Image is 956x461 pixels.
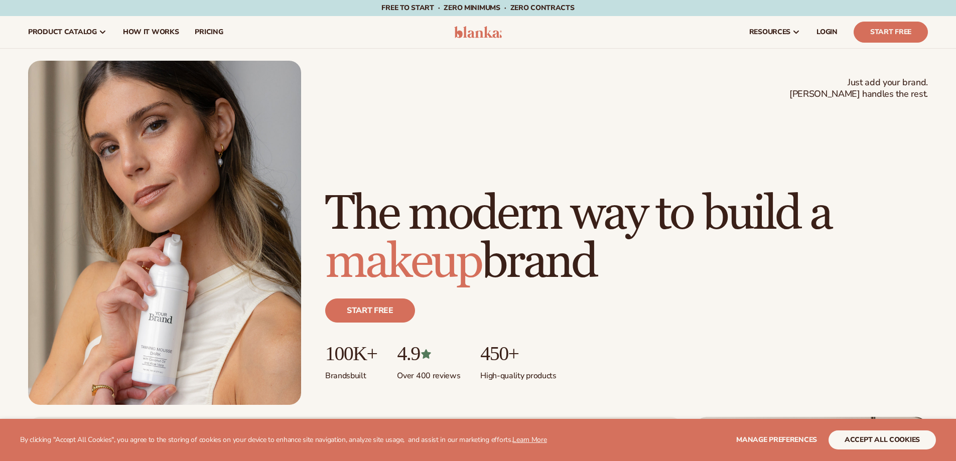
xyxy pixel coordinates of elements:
h1: The modern way to build a brand [325,190,928,286]
p: Brands built [325,365,377,381]
p: 450+ [480,343,556,365]
a: Learn More [512,435,547,444]
a: Start free [325,298,415,323]
img: Female holding tanning mousse. [28,61,301,405]
span: Just add your brand. [PERSON_NAME] handles the rest. [789,77,928,100]
a: LOGIN [808,16,846,48]
span: Free to start · ZERO minimums · ZERO contracts [381,3,574,13]
span: makeup [325,233,481,291]
a: resources [741,16,808,48]
span: LOGIN [816,28,838,36]
a: Start Free [854,22,928,43]
button: accept all cookies [829,430,936,449]
p: By clicking "Accept All Cookies", you agree to the storing of cookies on your device to enhance s... [20,436,547,444]
span: Manage preferences [736,435,817,444]
span: resources [749,28,790,36]
p: Over 400 reviews [397,365,460,381]
p: High-quality products [480,365,556,381]
p: 4.9 [397,343,460,365]
span: product catalog [28,28,97,36]
p: 100K+ [325,343,377,365]
img: logo [454,26,502,38]
a: pricing [187,16,231,48]
button: Manage preferences [736,430,817,449]
a: product catalog [20,16,115,48]
a: How It Works [115,16,187,48]
span: How It Works [123,28,179,36]
span: pricing [195,28,223,36]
